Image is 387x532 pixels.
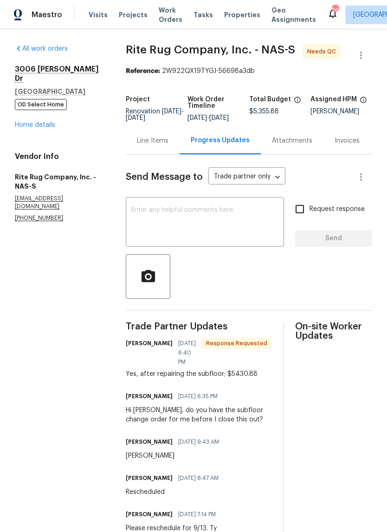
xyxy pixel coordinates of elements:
[178,339,196,367] span: [DATE] 6:40 PM
[310,96,357,103] h5: Assigned HPM
[15,172,103,191] h5: Rite Rug Company, Inc. - NAS-S
[310,108,372,115] div: [PERSON_NAME]
[15,122,55,128] a: Home details
[178,392,218,401] span: [DATE] 6:35 PM
[119,10,148,20] span: Projects
[249,96,291,103] h5: Total Budget
[32,10,62,20] span: Maestro
[272,136,312,145] div: Attachments
[209,115,229,121] span: [DATE]
[187,96,249,109] h5: Work Order Timeline
[126,451,225,460] div: [PERSON_NAME]
[310,204,365,214] span: Request response
[126,68,160,74] b: Reference:
[249,108,279,115] span: $5,355.88
[332,6,338,15] div: 26
[15,99,67,110] span: OD Select Home
[178,437,219,447] span: [DATE] 9:43 AM
[162,108,181,115] span: [DATE]
[126,406,272,424] div: Hi [PERSON_NAME], do you have the subfloor change order for me before I close this out?
[15,46,68,52] a: All work orders
[126,473,173,483] h6: [PERSON_NAME]
[15,152,103,161] h4: Vendor Info
[126,108,184,121] span: Renovation
[126,369,272,379] div: Yes, after repairing the subfloor; $5430.88
[271,6,316,24] span: Geo Assignments
[159,6,182,24] span: Work Orders
[126,392,173,401] h6: [PERSON_NAME]
[187,115,229,121] span: -
[178,510,216,519] span: [DATE] 7:14 PM
[89,10,108,20] span: Visits
[335,136,360,145] div: Invoices
[193,12,213,18] span: Tasks
[295,322,372,341] span: On-site Worker Updates
[294,96,301,108] span: The total cost of line items that have been proposed by Opendoor. This sum includes line items th...
[126,108,184,121] span: -
[126,96,150,103] h5: Project
[126,172,203,182] span: Send Message to
[126,437,173,447] h6: [PERSON_NAME]
[202,339,271,348] span: Response Requested
[208,170,285,185] div: Trade partner only
[126,66,372,76] div: 2W922QX19TYGJ-56698a3db
[191,136,250,145] div: Progress Updates
[126,44,295,55] span: Rite Rug Company, Inc. - NAS-S
[126,487,224,497] div: Rescheduled
[126,322,272,331] span: Trade Partner Updates
[360,96,367,108] span: The hpm assigned to this work order.
[187,115,207,121] span: [DATE]
[224,10,260,20] span: Properties
[126,339,173,348] h6: [PERSON_NAME]
[126,115,145,121] span: [DATE]
[126,510,173,519] h6: [PERSON_NAME]
[307,47,340,56] span: Needs QC
[137,136,168,145] div: Line Items
[178,473,219,483] span: [DATE] 8:47 AM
